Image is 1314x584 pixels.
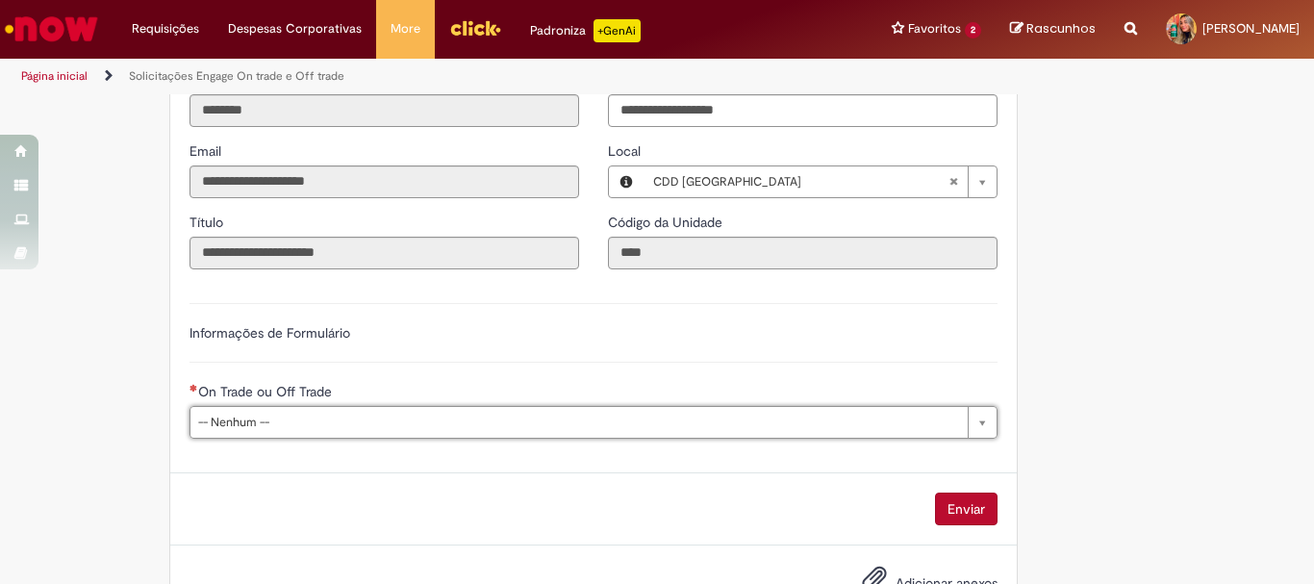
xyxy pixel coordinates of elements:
[965,22,981,38] span: 2
[228,19,362,38] span: Despesas Corporativas
[608,237,998,269] input: Código da Unidade
[190,384,198,392] span: Necessários
[14,59,862,94] ul: Trilhas de página
[190,214,227,231] span: Somente leitura - Título
[530,19,641,42] div: Padroniza
[132,19,199,38] span: Requisições
[391,19,420,38] span: More
[449,13,501,42] img: click_logo_yellow_360x200.png
[1202,20,1300,37] span: [PERSON_NAME]
[2,10,101,48] img: ServiceNow
[1026,19,1096,38] span: Rascunhos
[190,237,579,269] input: Título
[939,166,968,197] abbr: Limpar campo Local
[129,68,344,84] a: Solicitações Engage On trade e Off trade
[190,213,227,232] label: Somente leitura - Título
[608,142,644,160] span: Local
[198,383,336,400] span: On Trade ou Off Trade
[608,94,998,127] input: Telefone de Contato
[1010,20,1096,38] a: Rascunhos
[594,19,641,42] p: +GenAi
[190,142,225,160] span: Somente leitura - Email
[644,166,997,197] a: CDD [GEOGRAPHIC_DATA]Limpar campo Local
[190,165,579,198] input: Email
[190,324,350,342] label: Informações de Formulário
[608,214,726,231] span: Somente leitura - Código da Unidade
[608,213,726,232] label: Somente leitura - Código da Unidade
[653,166,948,197] span: CDD [GEOGRAPHIC_DATA]
[198,407,958,438] span: -- Nenhum --
[609,166,644,197] button: Local, Visualizar este registro CDD Fortaleza
[21,68,88,84] a: Página inicial
[190,141,225,161] label: Somente leitura - Email
[935,493,998,525] button: Enviar
[908,19,961,38] span: Favoritos
[190,94,579,127] input: ID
